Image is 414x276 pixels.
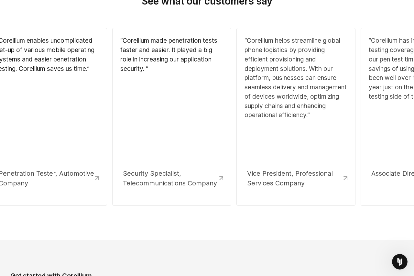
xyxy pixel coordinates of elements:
[247,169,343,188] div: Vice President, Professional Services Company
[245,37,247,44] span: “
[308,111,310,119] span: ”
[123,169,219,188] div: Security Specialist, Telecommunications Company
[120,37,123,44] span: “
[392,254,408,270] iframe: Intercom live chat
[369,37,371,44] span: “
[245,37,347,119] span: Corellium helps streamline global phone logistics by providing efficient provisioning and deploym...
[120,36,223,73] div: Corellium made penetration tests faster and easier. It played a big role in increasing our applic...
